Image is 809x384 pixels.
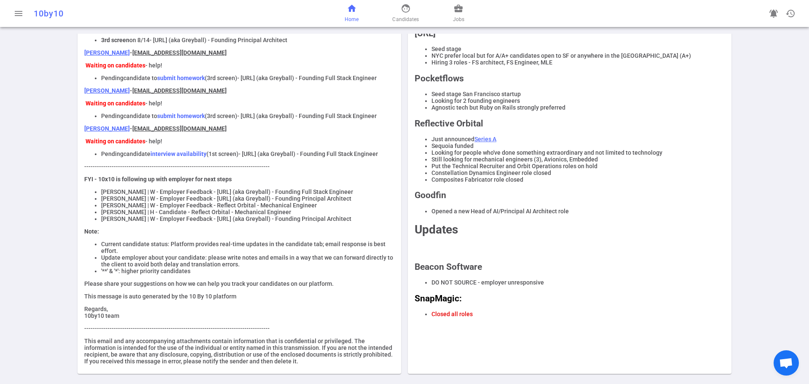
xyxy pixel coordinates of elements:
[415,293,462,303] span: SnapMagic:
[415,190,725,200] h2: Goodfin
[86,138,145,145] strong: Waiting on candidates
[237,75,377,81] span: - [URL] (aka Greyball) - Founding Full Stack Engineer
[101,37,129,43] strong: 3rd screen
[431,169,725,176] li: Constellation Dynamics Engineer role closed
[237,113,377,119] span: - [URL] (aka Greyball) - Founding Full Stack Engineer
[205,75,237,81] span: (3rd screen)
[431,149,725,156] li: Looking for people who've done something extraordinary and not limited to technology
[86,100,145,107] strong: Waiting on candidates
[431,279,725,286] li: DO NOT SOURCE - employer unresponsive
[431,163,725,169] li: Put the Technical Recruiter and Orbit Operations roles on hold
[431,97,725,104] li: Looking for 2 founding engineers
[431,142,725,149] li: Sequoia funded
[123,150,150,157] span: candidate
[769,8,779,19] span: notifications_active
[145,62,162,69] span: - help!
[347,3,357,13] span: home
[84,163,394,170] p: ----------------------------------------------------------------------------------------
[238,150,378,157] span: - [URL] (aka Greyball) - Founding Full Stack Engineer
[782,5,799,22] button: Open history
[84,293,394,300] p: This message is auto generated by the 10 By 10 platform
[431,52,725,59] li: NYC prefer local but for A/A+ candidates open to SF or anywhere in the [GEOGRAPHIC_DATA] (A+)
[132,125,227,132] u: [EMAIL_ADDRESS][DOMAIN_NAME]
[765,5,782,22] a: Go to see announcements
[84,125,130,132] a: [PERSON_NAME]
[101,215,394,222] li: [PERSON_NAME] | W - Employer Feedback - [URL] (aka Greyball) - Founding Principal Architect
[401,3,411,13] span: face
[150,150,206,157] strong: interview availability
[415,118,725,129] h2: Reflective Orbital
[206,150,238,157] span: (1st screen)
[101,195,394,202] li: [PERSON_NAME] | W - Employer Feedback - [URL] (aka Greyball) - Founding Principal Architect
[84,49,130,56] a: [PERSON_NAME]
[130,125,227,132] strong: -
[431,311,473,317] span: Closed all roles
[145,100,162,107] span: - help!
[84,306,394,319] p: Regards, 10by10 team
[84,176,232,183] strong: FYI - 10x10 is following up with employer for next steps
[101,150,123,157] span: Pending
[453,15,464,24] span: Jobs
[157,75,205,81] strong: submit homework
[129,37,150,43] span: on 8/14
[345,3,359,24] a: Home
[785,8,796,19] span: history
[132,87,227,94] u: [EMAIL_ADDRESS][DOMAIN_NAME]
[150,37,287,43] span: - [URL] (aka Greyball) - Founding Principal Architect
[101,188,394,195] li: [PERSON_NAME] | W - Employer Feedback - [URL] (aka Greyball) - Founding Full Stack Engineer
[415,73,725,83] h2: Pocketflows
[774,350,799,376] a: Open chat
[157,113,205,119] strong: submit homework
[415,223,725,236] h1: Updates
[84,228,99,235] strong: Note:
[453,3,464,24] a: Jobs
[101,202,394,209] li: [PERSON_NAME] | W - Employer Feedback - Reflect Orbital - Mechanical Engineer
[431,104,725,111] li: Agnostic tech but Ruby on Rails strongly preferred
[84,87,130,94] a: [PERSON_NAME]
[145,138,162,145] span: - help!
[86,62,145,69] strong: Waiting on candidates
[13,8,24,19] span: menu
[101,268,394,274] li: '**' & '*': higher priority candidates
[453,3,463,13] span: business_center
[10,5,27,22] button: Open menu
[431,156,725,163] li: Still looking for mechanical engineers (3), Avionics, Embedded
[431,46,725,52] li: Seed stage
[130,87,227,94] strong: -
[205,113,237,119] span: (3rd screen)
[345,15,359,24] span: Home
[84,280,394,287] p: Please share your suggestions on how we can help you track your candidates on our platform.
[415,262,725,272] h2: Beacon Software
[101,209,394,215] li: [PERSON_NAME] | H - Candidate - Reflect Orbital - Mechanical Engineer
[431,136,725,142] li: Just announced
[474,136,496,142] a: Series A
[392,15,419,24] span: Candidates
[431,91,725,97] li: Seed stage San Francisco startup
[431,208,725,215] li: Opened a new Head of AI/Principal AI Architect role
[123,113,157,119] span: candidate to
[84,338,394,365] p: This email and any accompanying attachments contain information that is confidential or privilege...
[123,75,157,81] span: candidate to
[431,59,725,66] li: Hiring 3 roles - FS architect, FS Engineer, MLE
[101,75,123,81] span: Pending
[130,49,227,56] strong: -
[101,113,123,119] span: Pending
[34,8,266,19] div: 10by10
[101,241,394,254] li: Current candidate status: Platform provides real-time updates in the candidate tab; email respons...
[392,3,419,24] a: Candidates
[132,49,227,56] u: [EMAIL_ADDRESS][DOMAIN_NAME]
[431,176,725,183] li: Composites Fabricator role closed
[84,325,394,332] p: ----------------------------------------------------------------------------------------
[101,254,394,268] li: Update employer about your candidate: please write notes and emails in a way that we can forward ...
